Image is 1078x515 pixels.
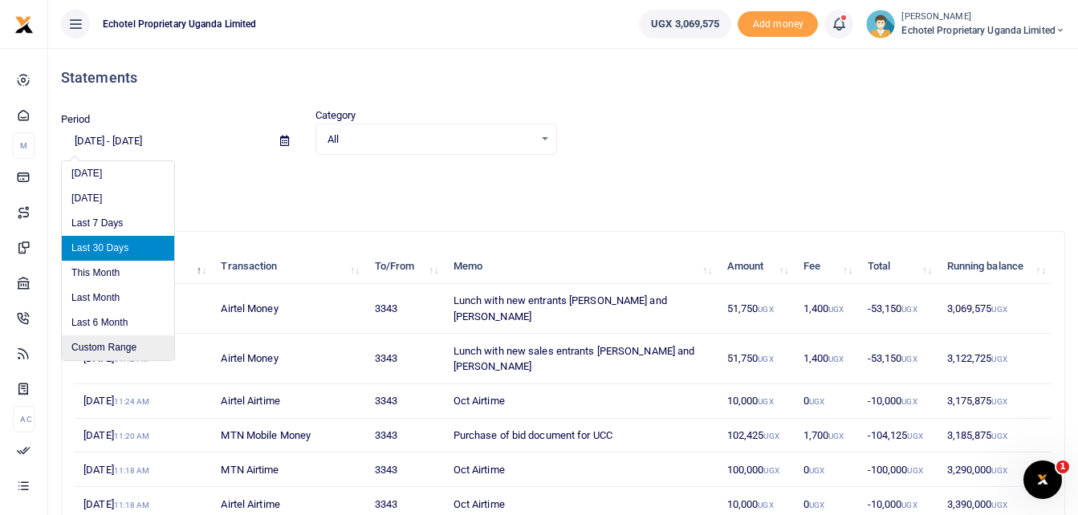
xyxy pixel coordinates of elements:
th: Fee: activate to sort column ascending [795,249,859,284]
img: profile-user [866,10,895,39]
small: [PERSON_NAME] [901,10,1065,24]
label: Category [315,107,356,124]
td: 3,069,575 [938,284,1052,334]
small: 11:18 AM [114,501,150,509]
th: Transaction: activate to sort column ascending [212,249,365,284]
td: Airtel Money [212,334,365,383]
td: Lunch with new sales entrants [PERSON_NAME] and [PERSON_NAME] [444,334,718,383]
p: Download [61,174,1065,191]
li: Wallet ballance [633,10,738,39]
li: M [13,132,35,159]
small: UGX [901,397,917,406]
td: 100,000 [718,452,795,487]
th: To/From: activate to sort column ascending [366,249,445,284]
th: Memo: activate to sort column ascending [444,249,718,284]
td: 1,700 [795,419,859,453]
td: 51,750 [718,334,795,383]
span: Echotel Proprietary Uganda Limited [96,17,262,31]
td: MTN Mobile Money [212,419,365,453]
td: 0 [795,384,859,419]
small: UGX [991,466,1007,475]
small: UGX [828,355,844,363]
small: UGX [901,305,917,314]
td: -53,150 [858,284,938,334]
td: 3,290,000 [938,452,1052,487]
td: 3343 [366,334,445,383]
span: Add money [738,11,818,38]
td: Oct Airtime [444,384,718,419]
small: UGX [901,355,917,363]
small: UGX [763,432,779,440]
li: Last 7 Days [62,211,174,236]
li: This Month [62,261,174,286]
span: 1 [1056,460,1069,473]
small: UGX [991,305,1007,314]
th: Total: activate to sort column ascending [858,249,938,284]
td: 3343 [366,384,445,419]
td: Airtel Airtime [212,384,365,419]
li: [DATE] [62,161,174,186]
label: Period [61,112,91,128]
td: Purchase of bid document for UCC [444,419,718,453]
small: UGX [828,432,844,440]
span: Echotel Proprietary Uganda Limited [901,23,1065,38]
small: UGX [809,397,824,406]
small: UGX [809,501,824,509]
td: Lunch with new entrants [PERSON_NAME] and [PERSON_NAME] [444,284,718,334]
td: -53,150 [858,334,938,383]
small: UGX [991,397,1007,406]
td: 3343 [366,419,445,453]
small: UGX [758,355,773,363]
td: 10,000 [718,384,795,419]
td: 3343 [366,452,445,487]
td: 51,750 [718,284,795,334]
td: 3,185,875 [938,419,1052,453]
td: [DATE] [75,452,212,487]
small: UGX [758,501,773,509]
th: Amount: activate to sort column ascending [718,249,795,284]
td: 3343 [366,284,445,334]
h4: Statements [61,69,1065,87]
small: UGX [991,355,1007,363]
small: 11:18 AM [114,466,150,475]
small: UGX [907,432,922,440]
small: UGX [758,397,773,406]
td: 1,400 [795,334,859,383]
li: Last Month [62,286,174,310]
small: UGX [991,432,1007,440]
td: -104,125 [858,419,938,453]
a: UGX 3,069,575 [639,10,731,39]
span: UGX 3,069,575 [651,16,719,32]
small: UGX [809,466,824,475]
small: UGX [907,466,922,475]
li: [DATE] [62,186,174,211]
iframe: Intercom live chat [1023,460,1062,499]
td: [DATE] [75,419,212,453]
td: MTN Airtime [212,452,365,487]
small: UGX [758,305,773,314]
td: Oct Airtime [444,452,718,487]
small: UGX [828,305,844,314]
li: Toup your wallet [738,11,818,38]
li: Last 30 Days [62,236,174,261]
img: logo-small [14,15,34,34]
small: 11:24 AM [114,397,150,406]
a: Add money [738,17,818,29]
td: [DATE] [75,384,212,419]
small: UGX [991,501,1007,509]
td: Airtel Money [212,284,365,334]
td: -10,000 [858,384,938,419]
td: 3,122,725 [938,334,1052,383]
li: Ac [13,406,35,432]
a: logo-small logo-large logo-large [14,18,34,30]
td: 102,425 [718,419,795,453]
td: 1,400 [795,284,859,334]
li: Last 6 Month [62,310,174,335]
input: select period [61,128,267,155]
small: UGX [763,466,779,475]
th: Running balance: activate to sort column ascending [938,249,1052,284]
small: 11:20 AM [114,432,150,440]
small: UGX [901,501,917,509]
li: Custom Range [62,335,174,360]
td: 3,175,875 [938,384,1052,419]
